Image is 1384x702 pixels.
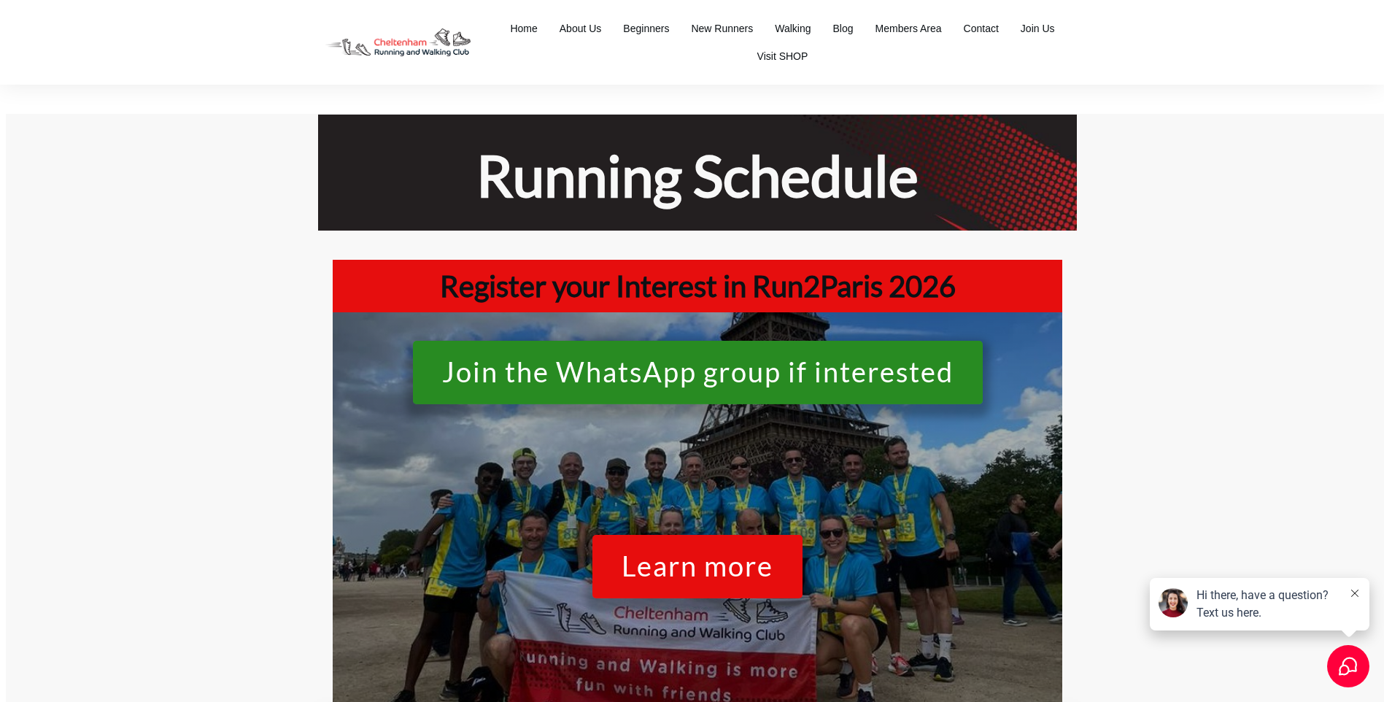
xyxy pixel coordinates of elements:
span: Learn more [622,551,773,590]
a: Blog [833,18,854,39]
h1: Register your Interest in Run2Paris 2026 [340,267,1055,305]
a: Beginners [623,18,669,39]
a: About Us [560,18,602,39]
h1: Running Schedule [333,139,1062,212]
a: Visit SHOP [757,46,808,66]
a: Join Us [1021,18,1055,39]
a: Members Area [875,18,942,39]
a: New Runners [691,18,753,39]
a: Walking [775,18,811,39]
a: Contact [964,18,999,39]
a: Home [510,18,537,39]
img: Decathlon [313,18,483,67]
a: Join the WhatsApp group if interested [413,341,983,404]
a: Learn more [592,535,803,598]
span: Join the WhatsApp group if interested [442,357,954,396]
